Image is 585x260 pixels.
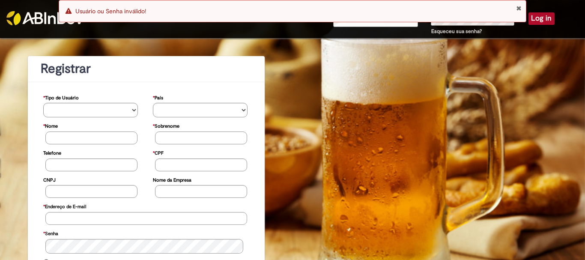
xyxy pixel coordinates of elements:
[528,12,555,24] button: Log in
[43,146,61,158] label: Telefone
[431,28,482,35] a: Esqueceu sua senha?
[75,7,146,15] span: Usuário ou Senha inválido!
[41,62,252,76] h1: Registrar
[43,91,79,103] label: Tipo de Usuário
[43,200,86,212] label: Endereço de E-mail
[43,227,58,239] label: Senha
[43,119,58,131] label: Nome
[516,5,522,12] button: Close Notification
[153,173,191,185] label: Nome da Empresa
[43,173,56,185] label: CNPJ
[153,119,179,131] label: Sobrenome
[6,11,84,25] img: ABInbev-white.png
[153,91,163,103] label: País
[153,146,164,158] label: CPF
